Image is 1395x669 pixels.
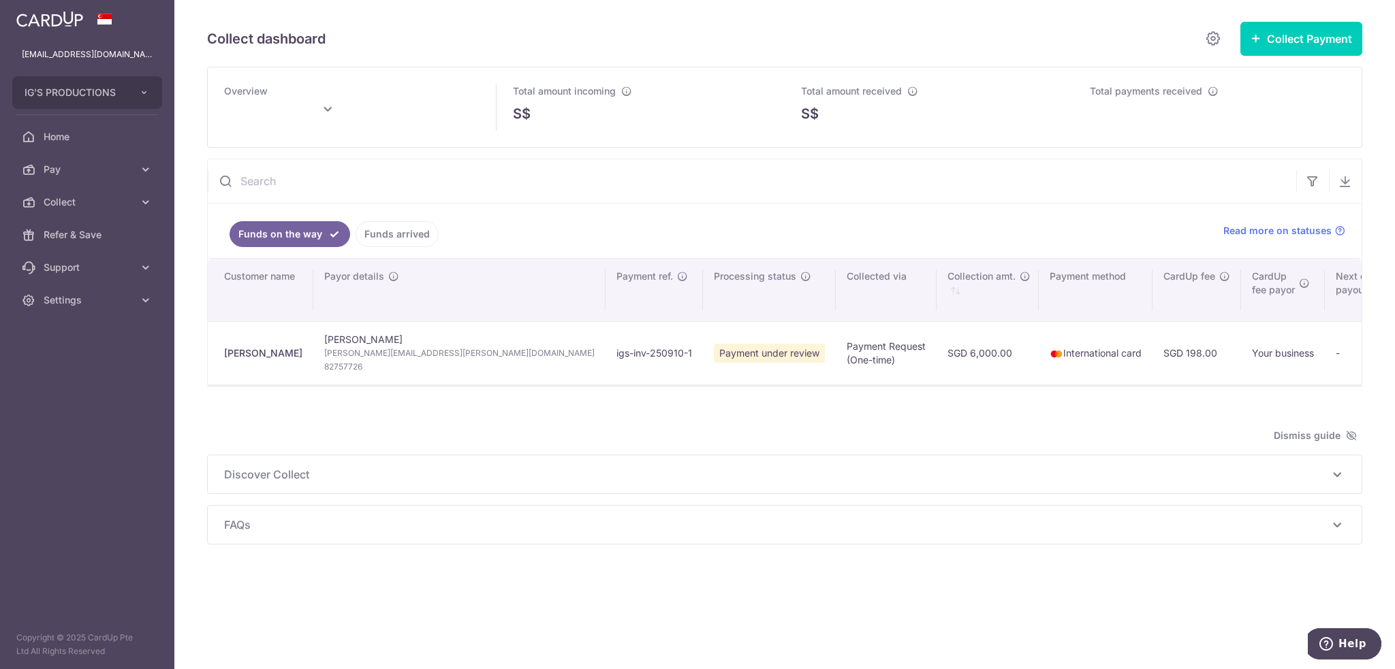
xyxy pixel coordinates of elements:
span: Settings [44,293,134,307]
th: Payment ref. [606,259,703,321]
span: Payment ref. [616,270,673,283]
th: Customer name [208,259,313,321]
input: Search [208,159,1296,203]
td: [PERSON_NAME] [313,321,606,385]
span: 82757726 [324,360,595,374]
th: Payor details [313,259,606,321]
span: Payment under review [714,344,825,363]
a: Funds arrived [356,221,439,247]
span: Processing status [714,270,796,283]
span: Collection amt. [947,270,1016,283]
span: CardUp fee [1163,270,1215,283]
th: Collection amt. : activate to sort column ascending [937,259,1039,321]
span: S$ [513,103,531,124]
th: Payment method [1039,259,1153,321]
td: igs-inv-250910-1 [606,321,703,385]
img: CardUp [16,11,83,27]
div: [PERSON_NAME] [224,346,302,360]
span: Home [44,130,134,144]
span: [PERSON_NAME][EMAIL_ADDRESS][PERSON_NAME][DOMAIN_NAME] [324,346,595,360]
a: Funds on the way [230,221,350,247]
th: Collected via [836,259,937,321]
span: Read more on statuses [1223,224,1332,238]
span: Collect [44,195,134,209]
h5: Collect dashboard [207,28,326,50]
span: S$ [801,103,819,124]
span: Dismiss guide [1274,427,1357,444]
p: Discover Collect [224,466,1345,483]
th: CardUp fee [1153,259,1241,321]
span: Next day payout fee [1336,270,1384,297]
button: Collect Payment [1240,22,1362,56]
td: Your business [1241,321,1325,385]
p: FAQs [224,517,1345,533]
span: Support [44,261,134,274]
button: IG'S PRODUCTIONS [12,76,162,109]
th: Processing status [703,259,836,321]
td: SGD 6,000.00 [937,321,1039,385]
span: Refer & Save [44,228,134,242]
th: CardUpfee payor [1241,259,1325,321]
p: [EMAIL_ADDRESS][DOMAIN_NAME] [22,48,153,61]
span: Total payments received [1090,85,1202,97]
span: Help [31,10,59,22]
span: Pay [44,163,134,176]
img: mastercard-sm-87a3fd1e0bddd137fecb07648320f44c262e2538e7db6024463105ddbc961eb2.png [1050,347,1063,361]
span: Payor details [324,270,384,283]
td: Payment Request (One-time) [836,321,937,385]
span: IG'S PRODUCTIONS [25,86,125,99]
span: Total amount incoming [513,85,616,97]
td: SGD 198.00 [1153,321,1241,385]
span: Overview [224,85,268,97]
span: CardUp fee payor [1252,270,1295,297]
span: Discover Collect [224,466,1329,483]
td: International card [1039,321,1153,385]
a: Read more on statuses [1223,224,1345,238]
span: Total amount received [801,85,902,97]
iframe: Opens a widget where you can find more information [1308,628,1381,662]
span: FAQs [224,517,1329,533]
